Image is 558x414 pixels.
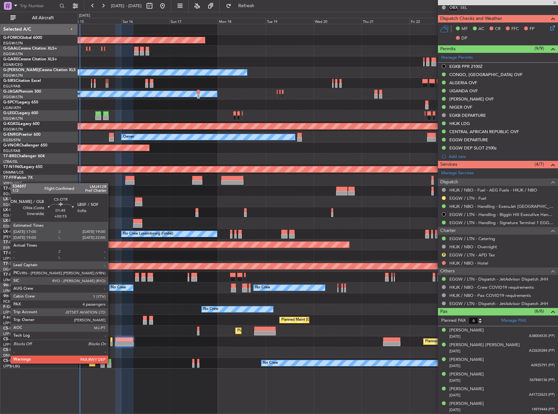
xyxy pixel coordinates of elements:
span: G-KGKG [3,122,19,126]
span: Charter [440,227,456,235]
a: HKJK / NBO - Pax COVID19 requirements [449,293,531,298]
div: CONGO, [GEOGRAPHIC_DATA] OVF [449,72,522,77]
div: No Crew [111,283,126,293]
div: Mon 18 [218,18,266,24]
div: No Crew [255,283,270,293]
span: (4/7) [535,161,544,168]
span: CS-JHH [3,337,17,341]
a: HKJK / NBO - Hotel [449,260,488,266]
a: SEL [460,5,475,10]
a: G-VNORChallenger 650 [3,144,47,147]
a: G-[PERSON_NAME]Cessna Citation XLS [3,68,76,72]
div: Fri 22 [410,18,457,24]
span: FFC [511,26,519,32]
div: CENTRAL AFRICAN REPUBLIC OVF [449,129,519,134]
span: A41722623 (PP) [529,392,555,398]
a: G-ENRGPraetor 600 [3,133,40,137]
a: EGGW / LTN - Dispatch - JetAdvisor Dispatch JHH [449,301,548,306]
a: EVRA/[PERSON_NAME] [3,245,44,250]
span: [DATE] [449,363,460,368]
span: G-FOMO [3,36,20,40]
span: G-SIRS [3,79,16,83]
span: MF [461,26,468,32]
a: HKJK / NBO - Crew COVID19 requirements [449,284,534,290]
a: HKJK / NBO - Fuel - AEG Fuels - HKJK / NBO [449,187,537,193]
a: CS-DOUGlobal 6500 [3,327,41,330]
a: LFPB/LBG [3,342,20,347]
span: T7-FFI [3,176,15,180]
span: AC [478,26,484,32]
span: LX-GBH [3,208,18,212]
a: EGGW/LTN [3,116,23,121]
span: T7-EMI [3,273,16,277]
a: FCBB/BZV [3,299,21,304]
span: A38004535 (PP) [529,333,555,339]
div: OBX [448,4,459,11]
div: HKJK LDG [449,121,470,126]
a: EGGW/LTN [3,41,23,46]
a: EGGW / LTN - Handling - Signature Terminal 1 EGGW / LTN [449,220,555,225]
span: G-[PERSON_NAME] [3,68,39,72]
a: G-LEGCLegacy 600 [3,111,38,115]
a: EDLW/DTM [3,224,23,229]
div: Sat 16 [121,18,169,24]
span: CS-DOU [3,327,19,330]
span: G-GARE [3,57,18,61]
span: [DATE] [449,393,460,398]
a: DNMM/LOS [3,353,23,358]
div: [PERSON_NAME] [449,386,484,392]
div: Thu 21 [362,18,410,24]
a: LX-GBHFalcon 7X [3,208,36,212]
div: Owner [69,89,80,99]
a: VHHH/HKG [3,181,23,186]
a: T7-LZZIPraetor 600 [3,187,39,191]
a: HKJK / NBO - Handling - ExecuJet [GEOGRAPHIC_DATA] HKJK / [GEOGRAPHIC_DATA] [449,204,555,209]
div: Wed 20 [314,18,362,24]
a: LTBA/ISL [3,159,18,164]
a: LX-TROLegacy 650 [3,197,38,201]
div: Sun 17 [169,18,217,24]
a: LFMD/CEQ [3,288,22,293]
a: G-SPCYLegacy 650 [3,100,38,104]
div: [PERSON_NAME] [449,327,484,334]
a: LFPB/LBG [3,364,20,369]
span: G-VNOR [3,144,19,147]
div: UGANDA OVF [449,88,478,94]
div: Planned Maint [GEOGRAPHIC_DATA] ([GEOGRAPHIC_DATA]) [281,315,384,325]
span: [DATE] [449,407,460,412]
div: Planned Maint [GEOGRAPHIC_DATA] ([GEOGRAPHIC_DATA]) [89,337,192,346]
a: T7-N1960Legacy 650 [3,165,42,169]
span: LX-AOA [3,230,18,234]
div: Fri 15 [73,18,121,24]
span: 14919444 (PP) [532,407,555,412]
div: Planned Maint [GEOGRAPHIC_DATA] ([GEOGRAPHIC_DATA]) [237,326,340,336]
span: F-GPNJ [3,305,17,309]
a: LX-INBFalcon 900EX EASy II [3,219,55,223]
span: 567840136 (PP) [530,377,555,383]
a: EGGW/LTN [3,73,23,78]
a: F-HECDFalcon 7X [3,316,36,320]
span: LX-TRO [3,197,17,201]
a: LFPB/LBG [3,256,20,261]
span: G-ENRG [3,133,19,137]
a: EGGW/LTN [3,127,23,132]
div: NIGER OVF [449,104,472,110]
div: No Crew Luxembourg (Findel) [123,229,173,239]
a: LX-AOACitation Mustang [3,230,50,234]
a: 9H-LPZLegacy 500 [3,284,37,287]
a: G-GAALCessna Citation XLS+ [3,47,57,51]
div: Planned Maint [GEOGRAPHIC_DATA] ([GEOGRAPHIC_DATA]) [91,358,194,368]
div: EGKB DEPARTURE [449,113,486,118]
span: Permits [440,45,456,53]
span: Dispatch Checks and Weather [440,15,502,23]
a: CS-RRCFalcon 900LX [3,348,42,352]
div: EGGW DEP SLOT 2100z [449,145,497,151]
button: R [442,253,446,257]
a: DGAA/ACC [3,267,23,272]
a: EGGW/LTN [3,202,23,207]
div: Add new [449,154,555,159]
a: EGLF/FAB [3,148,20,153]
span: Others [440,268,455,275]
span: G-LEGC [3,111,17,115]
a: CS-JHHGlobal 6000 [3,337,39,341]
